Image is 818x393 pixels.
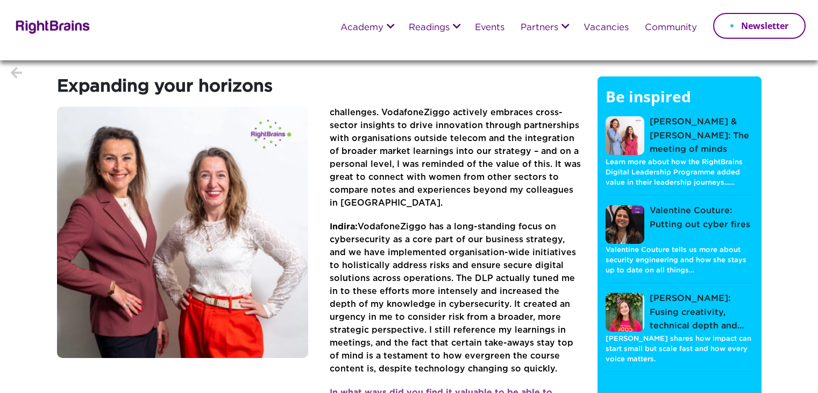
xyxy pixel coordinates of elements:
[340,23,383,33] a: Academy
[606,157,753,188] p: Learn more about how the RightBrains Digital Leadership Programme added value in their leadership...
[606,115,753,157] a: [PERSON_NAME] & [PERSON_NAME]: The meeting of minds
[475,23,504,33] a: Events
[330,223,576,373] span: VodafoneZiggo has a long-standing focus on cybersecurity as a core part of our business strategy,...
[584,23,629,33] a: Vacancies
[521,23,558,33] a: Partners
[409,23,450,33] a: Readings
[606,87,753,116] h5: Be inspired
[645,23,697,33] a: Community
[12,18,90,34] img: Rightbrains
[606,204,753,244] a: Valentine Couture: Putting out cyber fires
[57,76,581,107] h1: Expanding your horizons
[330,223,358,231] strong: Indira:
[606,244,753,276] p: Valentine Couture tells us more about security engineering and how she stays up to date on all th...
[606,292,753,333] a: [PERSON_NAME]: Fusing creativity, technical depth and…
[713,13,806,39] a: Newsletter
[606,333,753,365] p: [PERSON_NAME] shares how impact can start small but scale fast and how every voice matters.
